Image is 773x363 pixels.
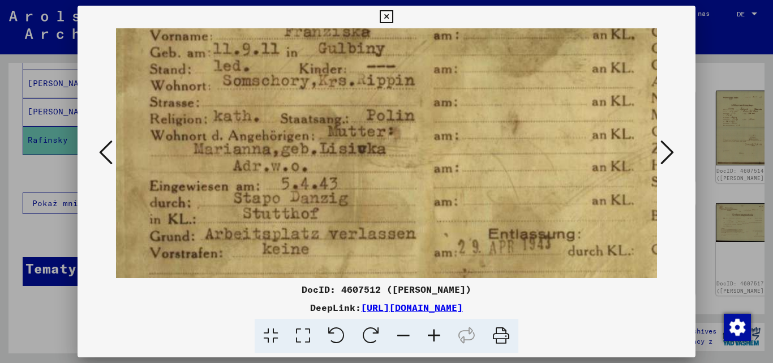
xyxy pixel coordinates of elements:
img: Zmiana zgody [724,314,751,341]
div: Zmiana zgody [723,313,750,340]
a: [URL][DOMAIN_NAME] [361,302,463,313]
font: DocID: 4607512 ([PERSON_NAME]) [302,284,471,295]
font: DeepLink: [310,302,361,313]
